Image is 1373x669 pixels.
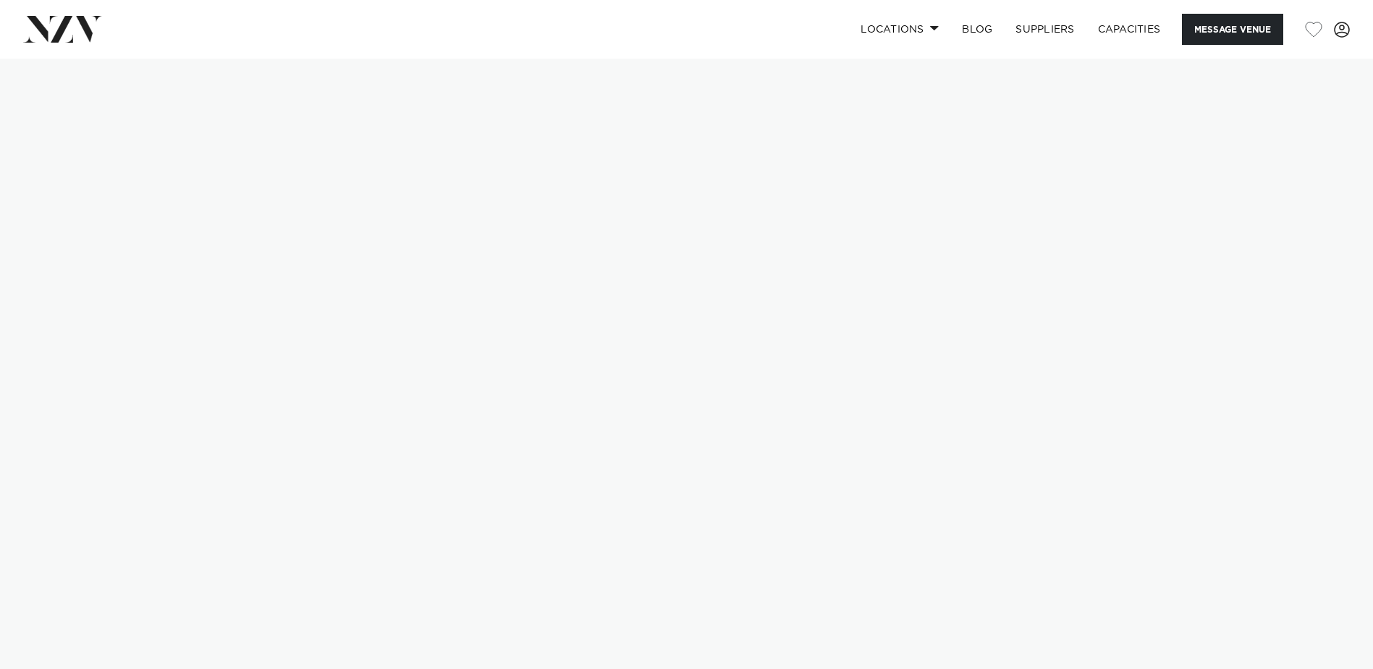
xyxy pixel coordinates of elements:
a: Locations [849,14,950,45]
a: SUPPLIERS [1004,14,1086,45]
img: nzv-logo.png [23,16,102,42]
a: BLOG [950,14,1004,45]
button: Message Venue [1182,14,1283,45]
a: Capacities [1086,14,1173,45]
